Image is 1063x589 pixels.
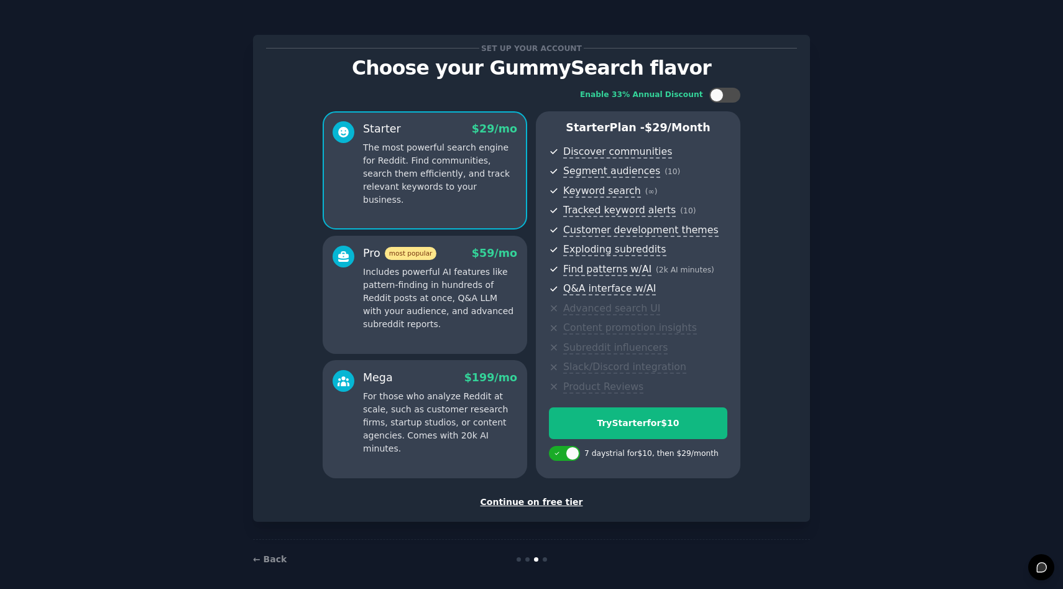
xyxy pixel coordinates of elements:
span: Keyword search [563,185,641,198]
span: Segment audiences [563,165,660,178]
span: Exploding subreddits [563,243,666,256]
span: $ 59 /mo [472,247,517,259]
span: $ 29 /mo [472,123,517,135]
span: Tracked keyword alerts [563,204,676,217]
div: Continue on free tier [266,496,797,509]
div: 7 days trial for $10 , then $ 29 /month [584,448,719,460]
span: Set up your account [479,42,584,55]
span: ( 10 ) [680,206,696,215]
span: $ 199 /mo [464,371,517,384]
span: ( ∞ ) [645,187,658,196]
span: Find patterns w/AI [563,263,651,276]
span: Discover communities [563,146,672,159]
span: ( 10 ) [665,167,680,176]
div: Starter [363,121,401,137]
div: Pro [363,246,436,261]
span: Advanced search UI [563,302,660,315]
span: Slack/Discord integration [563,361,686,374]
span: ( 2k AI minutes ) [656,266,714,274]
p: Choose your GummySearch flavor [266,57,797,79]
span: Customer development themes [563,224,719,237]
span: Product Reviews [563,381,643,394]
span: $ 29 /month [645,121,711,134]
span: Content promotion insights [563,322,697,335]
button: TryStarterfor$10 [549,407,727,439]
p: Includes powerful AI features like pattern-finding in hundreds of Reddit posts at once, Q&A LLM w... [363,266,517,331]
span: Q&A interface w/AI [563,282,656,295]
p: The most powerful search engine for Reddit. Find communities, search them efficiently, and track ... [363,141,517,206]
p: Starter Plan - [549,120,727,136]
span: Subreddit influencers [563,341,668,355]
p: For those who analyze Reddit at scale, such as customer research firms, startup studios, or conte... [363,390,517,455]
a: ← Back [253,554,287,564]
div: Enable 33% Annual Discount [580,90,703,101]
span: most popular [385,247,437,260]
div: Try Starter for $10 [550,417,727,430]
div: Mega [363,370,393,386]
